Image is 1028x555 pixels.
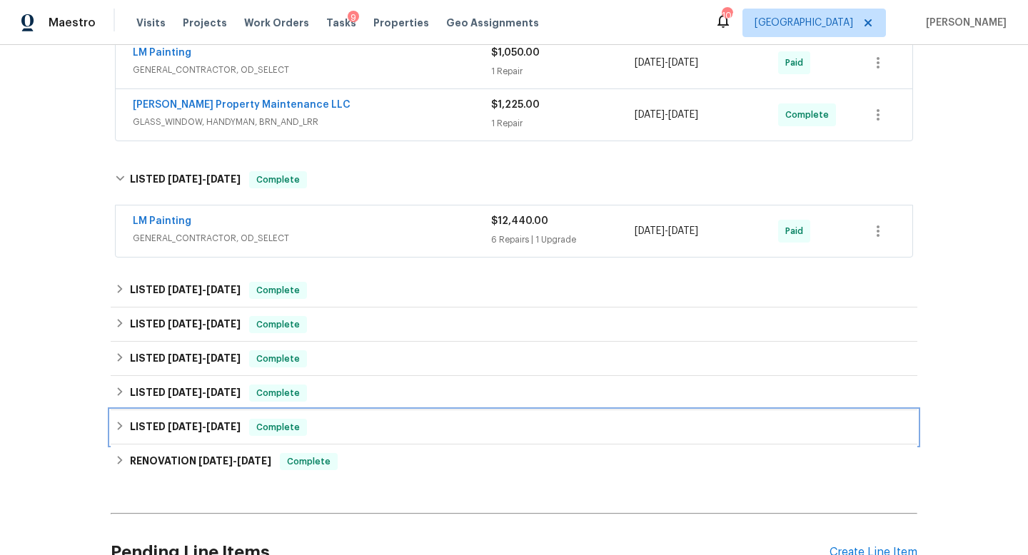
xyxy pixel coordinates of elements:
[168,353,202,363] span: [DATE]
[491,216,548,226] span: $12,440.00
[251,352,306,366] span: Complete
[785,56,809,70] span: Paid
[168,353,241,363] span: -
[168,319,241,329] span: -
[168,174,202,184] span: [DATE]
[183,16,227,30] span: Projects
[491,116,635,131] div: 1 Repair
[111,273,917,307] div: LISTED [DATE]-[DATE]Complete
[206,319,241,329] span: [DATE]
[133,216,191,226] a: LM Painting
[111,376,917,410] div: LISTED [DATE]-[DATE]Complete
[281,454,336,469] span: Complete
[198,456,233,466] span: [DATE]
[920,16,1007,30] span: [PERSON_NAME]
[635,224,698,238] span: -
[206,285,241,295] span: [DATE]
[206,422,241,432] span: [DATE]
[668,58,698,68] span: [DATE]
[491,100,540,110] span: $1,225.00
[251,317,306,332] span: Complete
[111,157,917,203] div: LISTED [DATE]-[DATE]Complete
[130,282,241,299] h6: LISTED
[785,108,835,122] span: Complete
[130,316,241,333] h6: LISTED
[251,173,306,187] span: Complete
[130,350,241,367] h6: LISTED
[635,56,698,70] span: -
[206,353,241,363] span: [DATE]
[130,171,241,188] h6: LISTED
[635,58,665,68] span: [DATE]
[133,231,491,245] span: GENERAL_CONTRACTOR, OD_SELECT
[111,342,917,376] div: LISTED [DATE]-[DATE]Complete
[348,11,359,25] div: 9
[635,110,665,120] span: [DATE]
[206,174,241,184] span: [DATE]
[446,16,539,30] span: Geo Assignments
[491,233,635,247] div: 6 Repairs | 1 Upgrade
[244,16,309,30] span: Work Orders
[133,115,491,129] span: GLASS_WINDOW, HANDYMAN, BRN_AND_LRR
[168,422,241,432] span: -
[133,100,351,110] a: [PERSON_NAME] Property Maintenance LLC
[130,419,241,436] h6: LISTED
[136,16,166,30] span: Visits
[111,444,917,479] div: RENOVATION [DATE]-[DATE]Complete
[168,319,202,329] span: [DATE]
[668,226,698,236] span: [DATE]
[133,63,491,77] span: GENERAL_CONTRACTOR, OD_SELECT
[111,410,917,444] div: LISTED [DATE]-[DATE]Complete
[373,16,429,30] span: Properties
[785,224,809,238] span: Paid
[168,285,202,295] span: [DATE]
[206,387,241,397] span: [DATE]
[326,18,356,28] span: Tasks
[491,64,635,78] div: 1 Repair
[251,386,306,400] span: Complete
[111,307,917,342] div: LISTED [DATE]-[DATE]Complete
[251,420,306,434] span: Complete
[168,387,202,397] span: [DATE]
[491,48,540,58] span: $1,050.00
[668,110,698,120] span: [DATE]
[722,9,732,23] div: 100
[237,456,271,466] span: [DATE]
[133,48,191,58] a: LM Painting
[755,16,853,30] span: [GEOGRAPHIC_DATA]
[251,283,306,297] span: Complete
[168,387,241,397] span: -
[198,456,271,466] span: -
[635,108,698,122] span: -
[49,16,96,30] span: Maestro
[130,453,271,470] h6: RENOVATION
[168,285,241,295] span: -
[130,385,241,402] h6: LISTED
[635,226,665,236] span: [DATE]
[168,422,202,432] span: [DATE]
[168,174,241,184] span: -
